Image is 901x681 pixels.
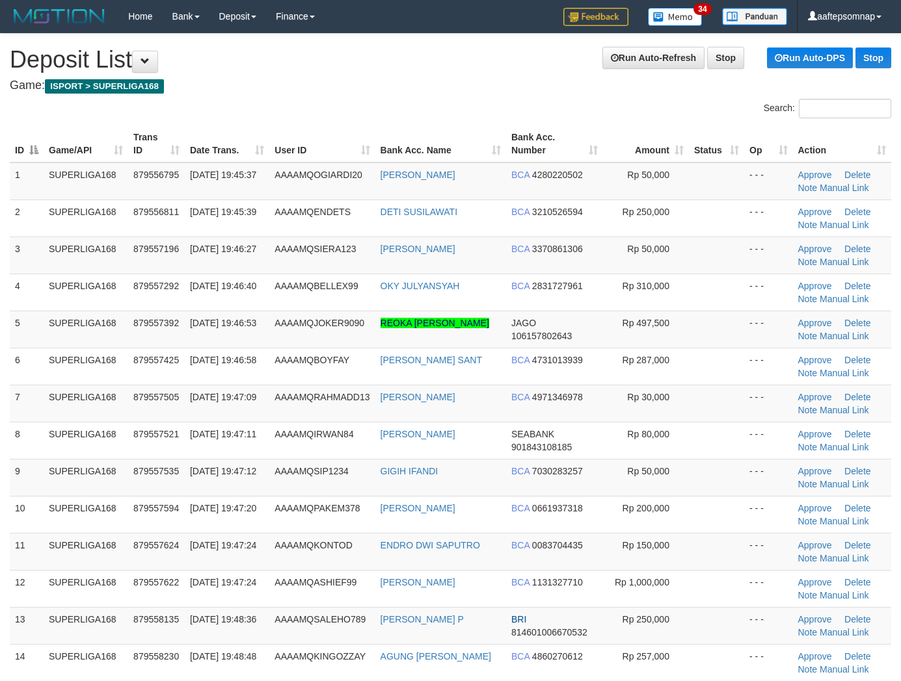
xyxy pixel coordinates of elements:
[44,607,128,644] td: SUPERLIGA168
[623,614,669,624] span: Rp 250,000
[190,651,256,662] span: [DATE] 19:48:48
[820,220,869,230] a: Manual Link
[44,496,128,533] td: SUPERLIGA168
[269,125,375,162] th: User ID: activate to sort column ascending
[133,651,179,662] span: 879558230
[844,540,870,550] a: Delete
[532,392,583,402] span: Copy 4971346978 to clipboard
[532,577,583,587] span: Copy 1131327710 to clipboard
[744,644,792,681] td: - - -
[375,125,506,162] th: Bank Acc. Name: activate to sort column ascending
[275,466,349,476] span: AAAAMQSIP1234
[798,614,832,624] a: Approve
[44,533,128,570] td: SUPERLIGA168
[689,125,744,162] th: Status: activate to sort column ascending
[820,553,869,563] a: Manual Link
[44,348,128,385] td: SUPERLIGA168
[44,459,128,496] td: SUPERLIGA168
[744,199,792,237] td: - - -
[744,459,792,496] td: - - -
[190,318,256,328] span: [DATE] 19:46:53
[764,99,891,118] label: Search:
[190,466,256,476] span: [DATE] 19:47:12
[275,540,353,550] span: AAAAMQKONTOD
[190,170,256,180] span: [DATE] 19:45:37
[844,577,870,587] a: Delete
[10,422,44,459] td: 8
[532,355,583,365] span: Copy 4731013939 to clipboard
[744,274,792,311] td: - - -
[44,644,128,681] td: SUPERLIGA168
[275,429,353,439] span: AAAAMQIRWAN84
[10,237,44,274] td: 3
[844,503,870,513] a: Delete
[844,466,870,476] a: Delete
[10,199,44,237] td: 2
[275,651,366,662] span: AAAAMQKINGOZZAY
[798,442,818,452] a: Note
[798,392,832,402] a: Approve
[381,466,438,476] a: GIGIH IFANDI
[744,533,792,570] td: - - -
[623,318,669,328] span: Rp 497,500
[615,577,669,587] span: Rp 1,000,000
[844,651,870,662] a: Delete
[511,318,536,328] span: JAGO
[744,237,792,274] td: - - -
[707,47,744,69] a: Stop
[798,220,818,230] a: Note
[532,281,583,291] span: Copy 2831727961 to clipboard
[190,614,256,624] span: [DATE] 19:48:36
[798,577,832,587] a: Approve
[623,355,669,365] span: Rp 287,000
[744,125,792,162] th: Op: activate to sort column ascending
[798,664,818,675] a: Note
[275,281,358,291] span: AAAAMQBELLEX99
[511,170,530,180] span: BCA
[798,331,818,341] a: Note
[532,503,583,513] span: Copy 0661937318 to clipboard
[767,47,853,68] a: Run Auto-DPS
[45,79,164,94] span: ISPORT > SUPERLIGA168
[44,570,128,607] td: SUPERLIGA168
[798,429,832,439] a: Approve
[799,99,891,118] input: Search:
[511,355,530,365] span: BCA
[44,311,128,348] td: SUPERLIGA168
[820,257,869,267] a: Manual Link
[190,392,256,402] span: [DATE] 19:47:09
[190,244,256,254] span: [DATE] 19:46:27
[511,614,526,624] span: BRI
[627,429,669,439] span: Rp 80,000
[820,627,869,637] a: Manual Link
[511,651,530,662] span: BCA
[798,244,832,254] a: Approve
[275,614,366,624] span: AAAAMQSALEHO789
[844,244,870,254] a: Delete
[275,392,370,402] span: AAAAMQRAHMADD13
[744,348,792,385] td: - - -
[381,170,455,180] a: [PERSON_NAME]
[381,503,455,513] a: [PERSON_NAME]
[10,162,44,200] td: 1
[844,207,870,217] a: Delete
[511,331,572,341] span: Copy 106157802643 to clipboard
[10,6,109,26] img: MOTION_logo.png
[844,318,870,328] a: Delete
[10,496,44,533] td: 10
[820,516,869,526] a: Manual Link
[381,392,455,402] a: [PERSON_NAME]
[844,614,870,624] a: Delete
[190,281,256,291] span: [DATE] 19:46:40
[381,244,455,254] a: [PERSON_NAME]
[10,570,44,607] td: 12
[798,516,818,526] a: Note
[820,331,869,341] a: Manual Link
[10,79,891,92] h4: Game:
[623,281,669,291] span: Rp 310,000
[10,348,44,385] td: 6
[532,466,583,476] span: Copy 7030283257 to clipboard
[511,627,587,637] span: Copy 814601006670532 to clipboard
[381,651,491,662] a: AGUNG [PERSON_NAME]
[844,355,870,365] a: Delete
